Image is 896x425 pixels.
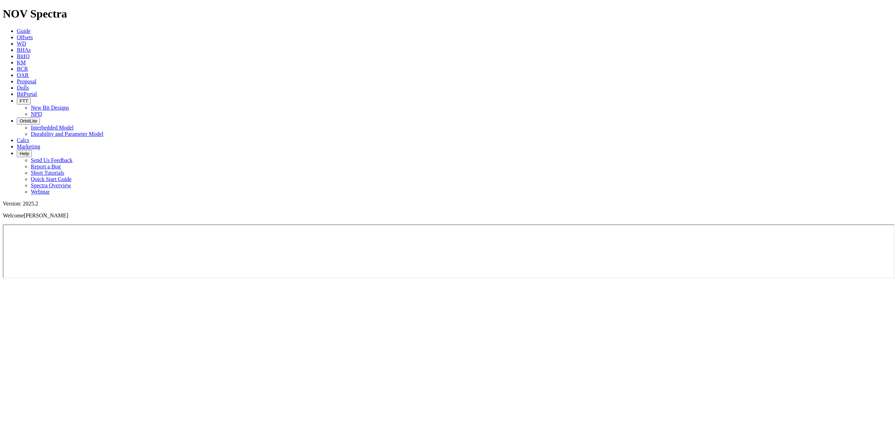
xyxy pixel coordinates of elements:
a: BitIQ [17,53,29,59]
a: BCR [17,66,28,72]
a: Send Us Feedback [31,157,72,163]
a: Calcs [17,137,29,143]
a: Guide [17,28,30,34]
button: Help [17,150,32,157]
a: Proposal [17,78,36,84]
a: Durability and Parameter Model [31,131,104,137]
span: OrbitLite [20,118,37,124]
p: Welcome [3,212,893,219]
a: Offsets [17,34,33,40]
button: OrbitLite [17,117,40,125]
span: [PERSON_NAME] [24,212,68,218]
a: BHAs [17,47,31,53]
a: Spectra Overview [31,182,71,188]
span: Help [20,151,29,156]
a: Marketing [17,144,40,149]
a: BitPortal [17,91,37,97]
a: WD [17,41,26,47]
a: OAR [17,72,29,78]
a: Dulls [17,85,29,91]
a: New Bit Designs [31,105,69,111]
button: FTT [17,97,31,105]
div: Version: 2025.2 [3,201,893,207]
a: Interbedded Model [31,125,73,131]
h1: NOV Spectra [3,7,893,20]
a: Report a Bug [31,163,61,169]
a: Short Tutorials [31,170,64,176]
span: FTT [20,98,28,104]
a: Quick Start Guide [31,176,71,182]
a: Webinar [31,189,50,195]
a: NPD [31,111,42,117]
a: KM [17,60,26,65]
